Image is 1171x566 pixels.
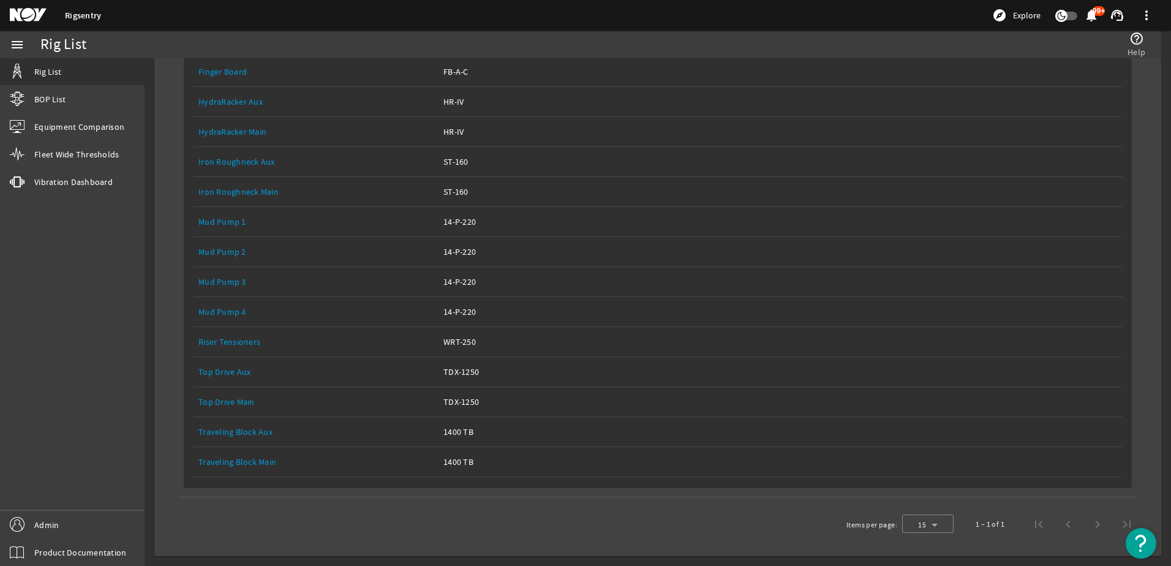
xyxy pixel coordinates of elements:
[34,93,66,105] span: BOP List
[443,387,1117,417] a: TDX-1250
[443,147,1117,176] a: ST-160
[1129,31,1144,46] mat-icon: help_outline
[443,156,1117,168] div: ST-160
[443,216,1117,228] div: 14-P-220
[443,366,1117,378] div: TDX-1250
[1013,9,1041,21] span: Explore
[198,327,434,357] a: Riser Tensioners
[443,237,1117,266] a: 14-P-220
[198,126,266,137] a: HydraRacker Main
[198,426,273,437] a: Traveling Block Aux
[34,66,61,78] span: Rig List
[198,66,247,77] a: Finger Board
[198,216,246,227] a: Mud Pump 1
[198,366,250,377] a: Top Drive Aux
[40,39,86,51] div: Rig List
[443,357,1117,387] a: TDX-1250
[443,246,1117,258] div: 14-P-220
[443,267,1117,296] a: 14-P-220
[443,276,1117,288] div: 14-P-220
[1085,9,1098,22] button: 99+
[198,276,246,287] a: Mud Pump 3
[198,96,263,107] a: HydraRacker Aux
[1126,528,1156,559] button: Open Resource Center
[443,177,1117,206] a: ST-160
[443,297,1117,326] a: 14-P-220
[198,447,434,477] a: Traveling Block Main
[34,121,124,133] span: Equipment Comparison
[443,456,1117,468] div: 1400 TB
[198,186,279,197] a: Iron Roughneck Main
[198,357,434,387] a: Top Drive Aux
[198,117,434,146] a: HydraRacker Main
[443,396,1117,408] div: TDX-1250
[198,57,434,86] a: Finger Board
[198,387,434,417] a: Top Drive Main
[443,96,1117,108] div: HR-IV
[198,297,434,326] a: Mud Pump 4
[443,87,1117,116] a: HR-IV
[443,66,1117,78] div: FB-A-C
[198,87,434,116] a: HydraRacker Aux
[443,126,1117,138] div: HR-IV
[443,186,1117,198] div: ST-160
[198,147,434,176] a: Iron Roughneck Aux
[976,518,1004,530] div: 1 – 1 of 1
[443,417,1117,447] a: 1400 TB
[198,156,275,167] a: Iron Roughneck Aux
[198,336,260,347] a: Riser Tensioners
[443,336,1117,348] div: WRT-250
[198,177,434,206] a: Iron Roughneck Main
[198,396,255,407] a: Top Drive Main
[34,148,119,160] span: Fleet Wide Thresholds
[443,327,1117,357] a: WRT-250
[198,207,434,236] a: Mud Pump 1
[846,519,897,531] div: Items per page:
[198,237,434,266] a: Mud Pump 2
[198,456,276,467] a: Traveling Block Main
[443,447,1117,477] a: 1400 TB
[10,175,24,189] mat-icon: vibration
[443,306,1117,318] div: 14-P-220
[34,176,113,188] span: Vibration Dashboard
[1084,8,1099,23] mat-icon: notifications
[443,207,1117,236] a: 14-P-220
[987,6,1045,25] button: Explore
[34,546,126,559] span: Product Documentation
[34,519,59,531] span: Admin
[198,267,434,296] a: Mud Pump 3
[1110,8,1124,23] mat-icon: support_agent
[65,10,101,21] a: Rigsentry
[443,426,1117,438] div: 1400 TB
[1128,46,1145,58] span: Help
[10,37,24,52] mat-icon: menu
[992,8,1007,23] mat-icon: explore
[443,117,1117,146] a: HR-IV
[198,306,246,317] a: Mud Pump 4
[443,57,1117,86] a: FB-A-C
[198,417,434,447] a: Traveling Block Aux
[1132,1,1161,30] button: more_vert
[198,246,246,257] a: Mud Pump 2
